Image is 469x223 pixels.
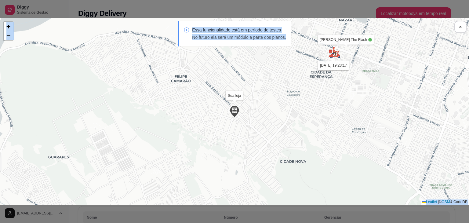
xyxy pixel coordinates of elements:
[422,200,437,204] a: Leaflet
[438,200,439,204] span: |
[329,46,341,59] img: Marker
[192,27,286,33] p: Essa funcionalidade está em período de testes
[192,34,286,40] p: No futuro ela será um módulo a parte dos planos.
[421,199,469,205] div: © & CartoDB
[228,105,241,118] img: Marker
